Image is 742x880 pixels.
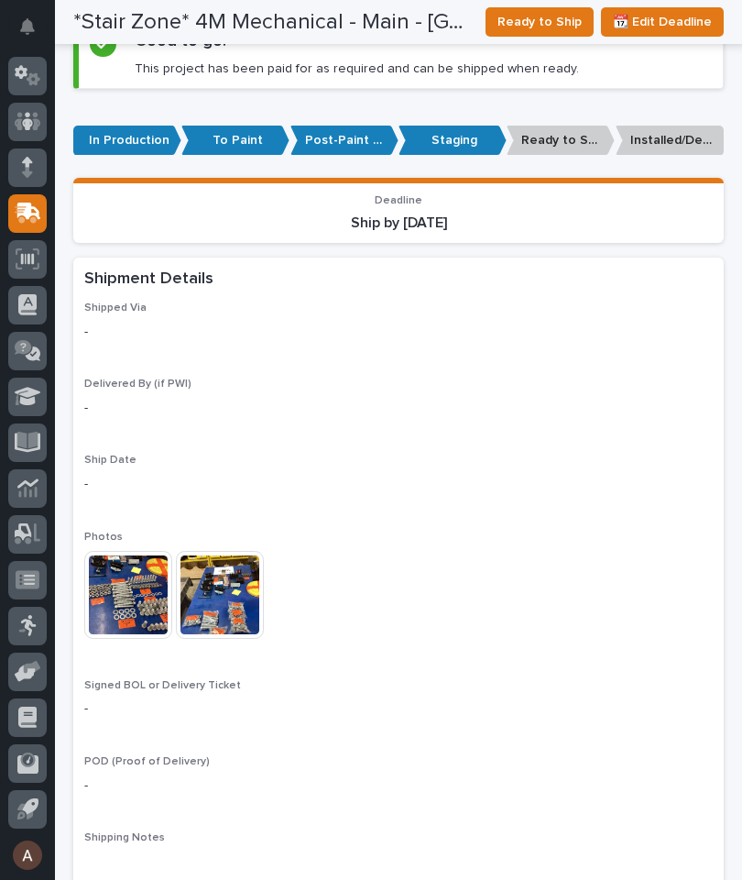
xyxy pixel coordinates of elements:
[601,7,724,37] button: 📆 Edit Deadline
[616,126,724,156] p: Installed/Delivered (completely done)
[73,126,181,156] p: In Production
[84,680,241,691] span: Signed BOL or Delivery Ticket
[486,7,594,37] button: Ready to Ship
[84,475,713,494] p: -
[181,126,289,156] p: To Paint
[84,323,713,342] p: -
[84,379,191,390] span: Delivered By (if PWI)
[398,126,507,156] p: Staging
[84,214,713,232] p: Ship by [DATE]
[613,11,712,33] span: 📆 Edit Deadline
[375,195,422,206] span: Deadline
[84,832,165,843] span: Shipping Notes
[84,269,213,291] h2: Shipment Details
[23,18,47,48] div: Notifications
[290,126,398,156] p: Post-Paint Assembly
[84,455,136,466] span: Ship Date
[507,126,615,156] p: Ready to Ship
[84,302,147,313] span: Shipped Via
[135,60,579,77] p: This project has been paid for as required and can be shipped when ready.
[497,11,582,33] span: Ready to Ship
[84,399,713,418] p: -
[84,756,210,767] span: POD (Proof of Delivery)
[8,7,47,46] button: Notifications
[84,776,713,796] p: -
[84,699,713,719] p: -
[73,9,471,36] h2: *Stair Zone* 4M Mechanical - Main - South East
[84,532,123,543] span: Photos
[8,836,47,874] button: users-avatar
